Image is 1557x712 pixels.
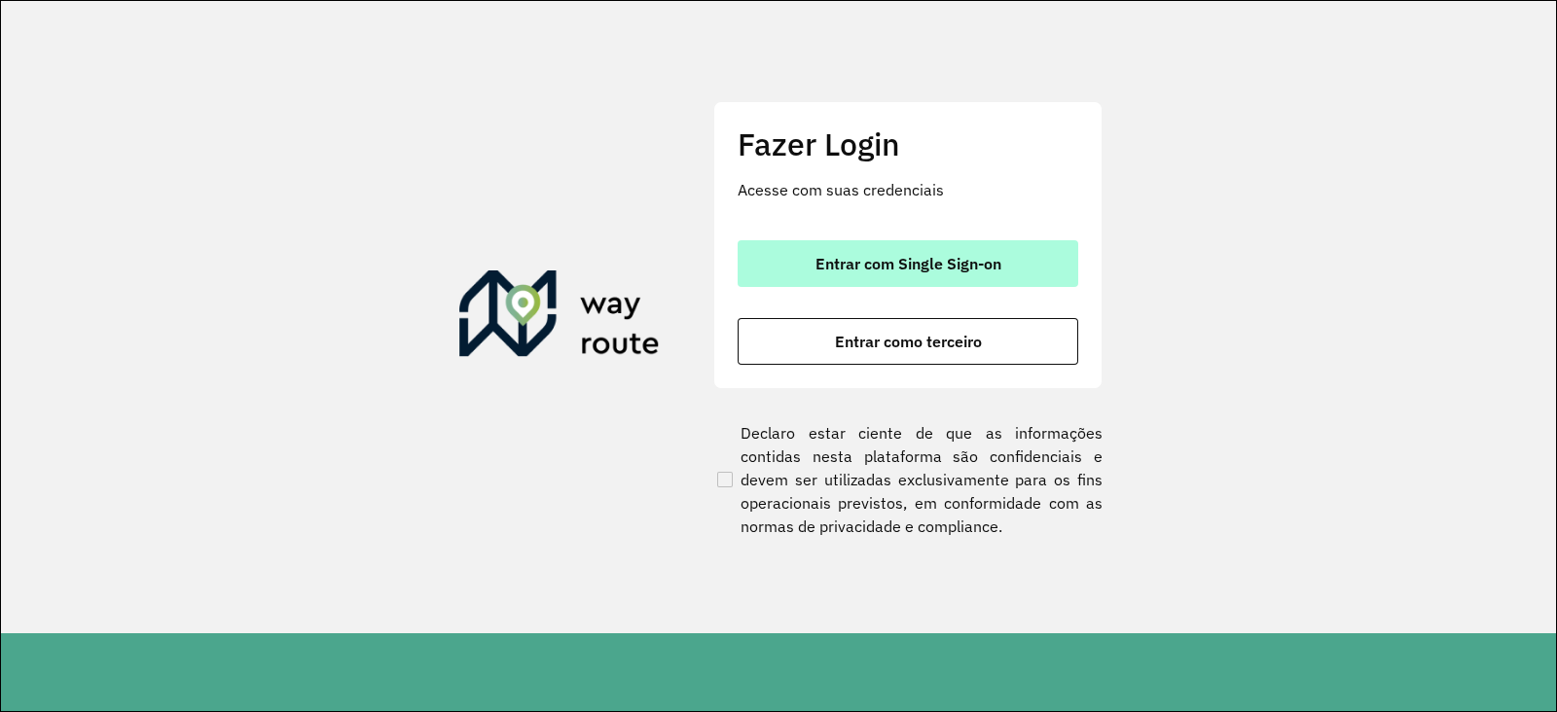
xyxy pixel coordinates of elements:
img: Roteirizador AmbevTech [459,270,660,364]
button: button [738,240,1078,287]
span: Entrar como terceiro [835,334,982,349]
p: Acesse com suas credenciais [738,178,1078,201]
span: Entrar com Single Sign-on [815,256,1001,271]
label: Declaro estar ciente de que as informações contidas nesta plataforma são confidenciais e devem se... [713,421,1103,538]
h2: Fazer Login [738,125,1078,162]
button: button [738,318,1078,365]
